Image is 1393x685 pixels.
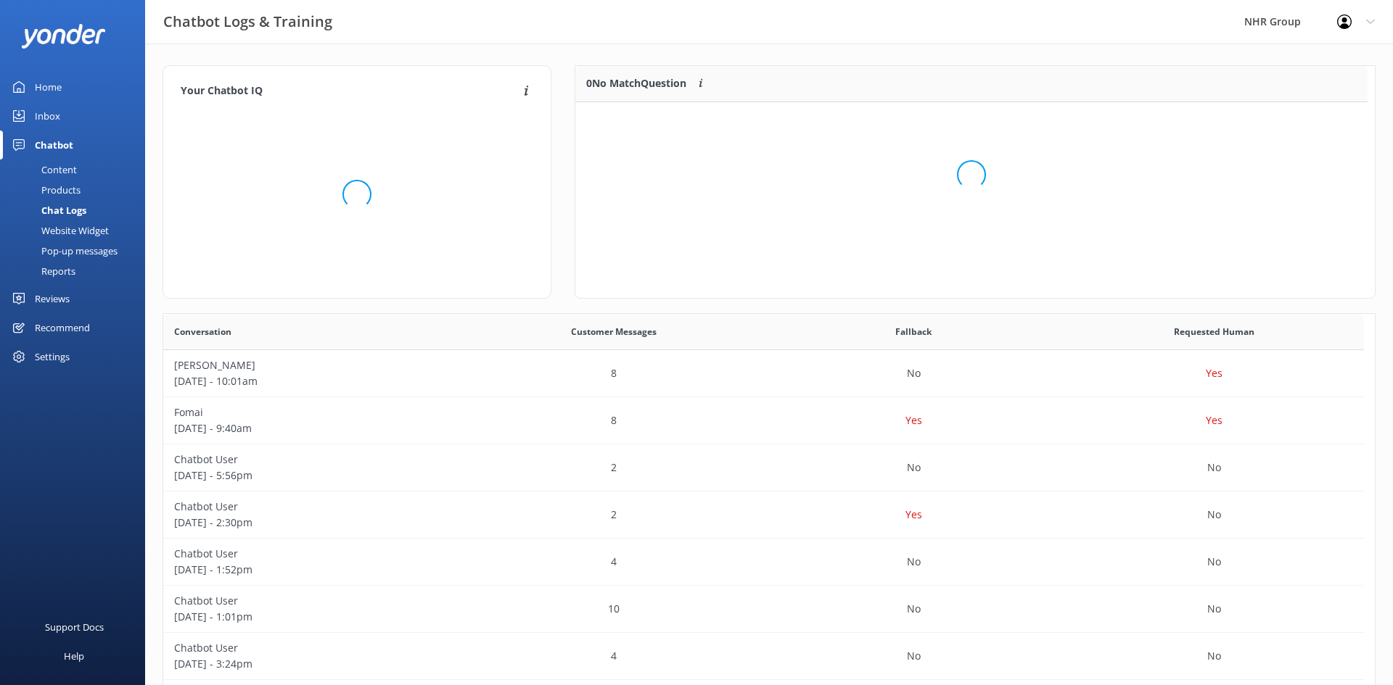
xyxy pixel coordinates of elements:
h4: Your Chatbot IQ [181,83,519,99]
h3: Chatbot Logs & Training [163,10,332,33]
div: Pop-up messages [9,241,118,261]
p: Chatbot User [174,640,453,656]
p: Chatbot User [174,546,453,562]
img: yonder-white-logo.png [22,24,105,48]
a: Website Widget [9,220,145,241]
div: row [163,397,1364,444]
span: Conversation [174,325,231,339]
p: No [907,648,921,664]
div: Help [64,642,84,671]
p: 4 [611,554,617,570]
div: row [163,350,1364,397]
p: [DATE] - 1:01pm [174,609,453,625]
div: Reviews [35,284,70,313]
a: Reports [9,261,145,281]
a: Chat Logs [9,200,145,220]
a: Content [9,159,145,180]
div: Content [9,159,77,180]
div: Products [9,180,81,200]
p: No [1207,601,1221,617]
div: Settings [35,342,70,371]
div: Home [35,72,62,101]
div: Reports [9,261,75,281]
p: No [1207,648,1221,664]
a: Products [9,180,145,200]
p: Chatbot User [174,593,453,609]
div: row [163,491,1364,539]
div: Support Docs [45,613,104,642]
p: No [907,554,921,570]
div: row [163,586,1364,633]
p: 0 No Match Question [586,75,686,91]
div: row [163,633,1364,680]
p: [DATE] - 3:24pm [174,656,453,672]
p: [DATE] - 9:40am [174,420,453,436]
p: 4 [611,648,617,664]
div: grid [575,102,1368,247]
div: row [163,539,1364,586]
p: [DATE] - 2:30pm [174,515,453,531]
div: Chat Logs [9,200,86,220]
div: Website Widget [9,220,109,241]
div: row [163,444,1364,491]
p: 10 [608,601,620,617]
p: Chatbot User [174,499,453,515]
div: Recommend [35,313,90,342]
p: No [1207,554,1221,570]
p: No [907,601,921,617]
p: [DATE] - 5:56pm [174,468,453,483]
p: Fomai [174,404,453,420]
p: [DATE] - 1:52pm [174,562,453,578]
p: [PERSON_NAME] [174,357,453,373]
p: [DATE] - 10:01am [174,373,453,389]
div: Chatbot [35,130,73,159]
a: Pop-up messages [9,241,145,261]
div: Inbox [35,101,60,130]
p: Chatbot User [174,452,453,468]
span: Customer Messages [571,325,657,339]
